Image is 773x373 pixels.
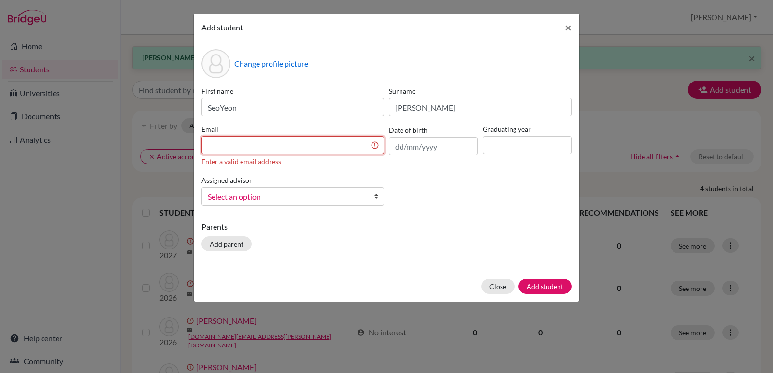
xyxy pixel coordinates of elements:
label: Surname [389,86,572,96]
label: Email [201,124,384,134]
p: Parents [201,221,572,233]
div: Profile picture [201,49,230,78]
button: Add parent [201,236,252,251]
button: Add student [518,279,572,294]
label: First name [201,86,384,96]
div: Enter a valid email address [201,156,384,166]
button: Close [557,14,579,41]
label: Assigned advisor [201,175,252,185]
label: Graduating year [483,124,572,134]
label: Date of birth [389,125,428,135]
span: × [565,20,572,34]
button: Close [481,279,515,294]
input: dd/mm/yyyy [389,137,478,155]
span: Add student [201,23,243,32]
span: Select an option [208,191,365,203]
